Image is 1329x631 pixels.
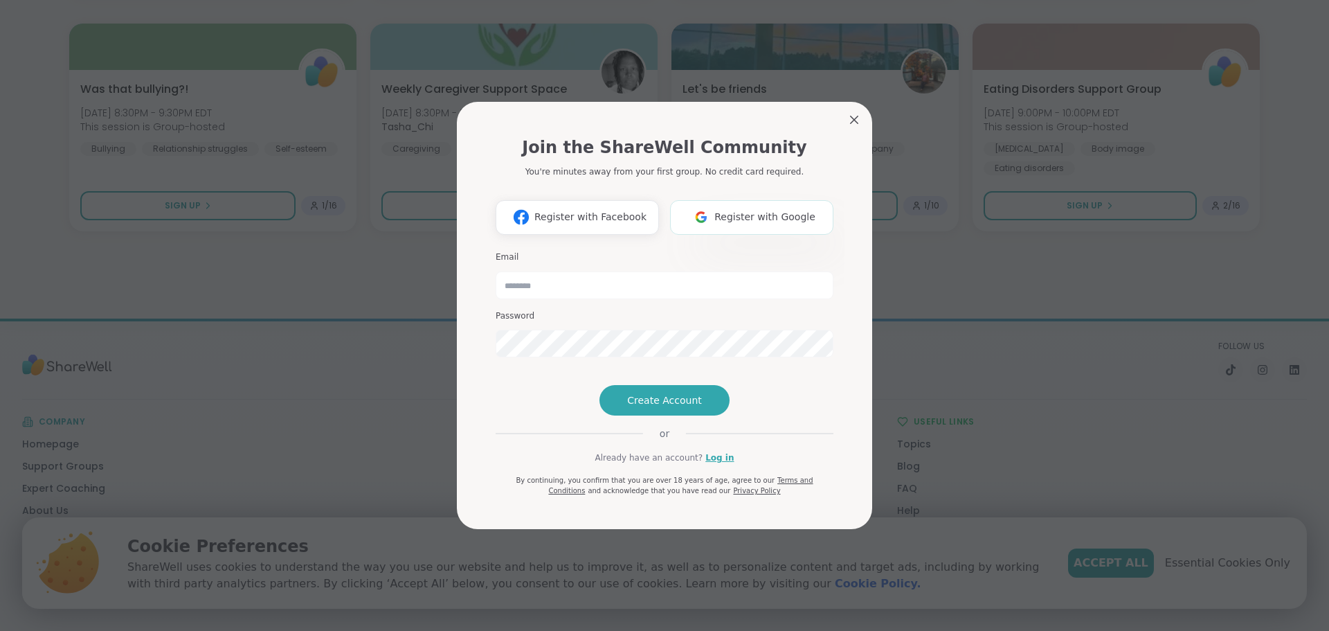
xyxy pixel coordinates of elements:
[516,477,775,484] span: By continuing, you confirm that you are over 18 years of age, agree to our
[705,452,734,464] a: Log in
[508,204,534,230] img: ShareWell Logomark
[496,251,833,263] h3: Email
[643,427,686,441] span: or
[588,487,730,495] span: and acknowledge that you have read our
[496,200,659,235] button: Register with Facebook
[714,210,815,224] span: Register with Google
[496,310,833,322] h3: Password
[548,477,813,495] a: Terms and Conditions
[627,393,702,407] span: Create Account
[522,135,806,160] h1: Join the ShareWell Community
[670,200,833,235] button: Register with Google
[599,385,730,416] button: Create Account
[733,487,780,495] a: Privacy Policy
[688,204,714,230] img: ShareWell Logomark
[534,210,647,224] span: Register with Facebook
[595,452,703,464] span: Already have an account?
[525,166,804,178] p: You're minutes away from your first group. No credit card required.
